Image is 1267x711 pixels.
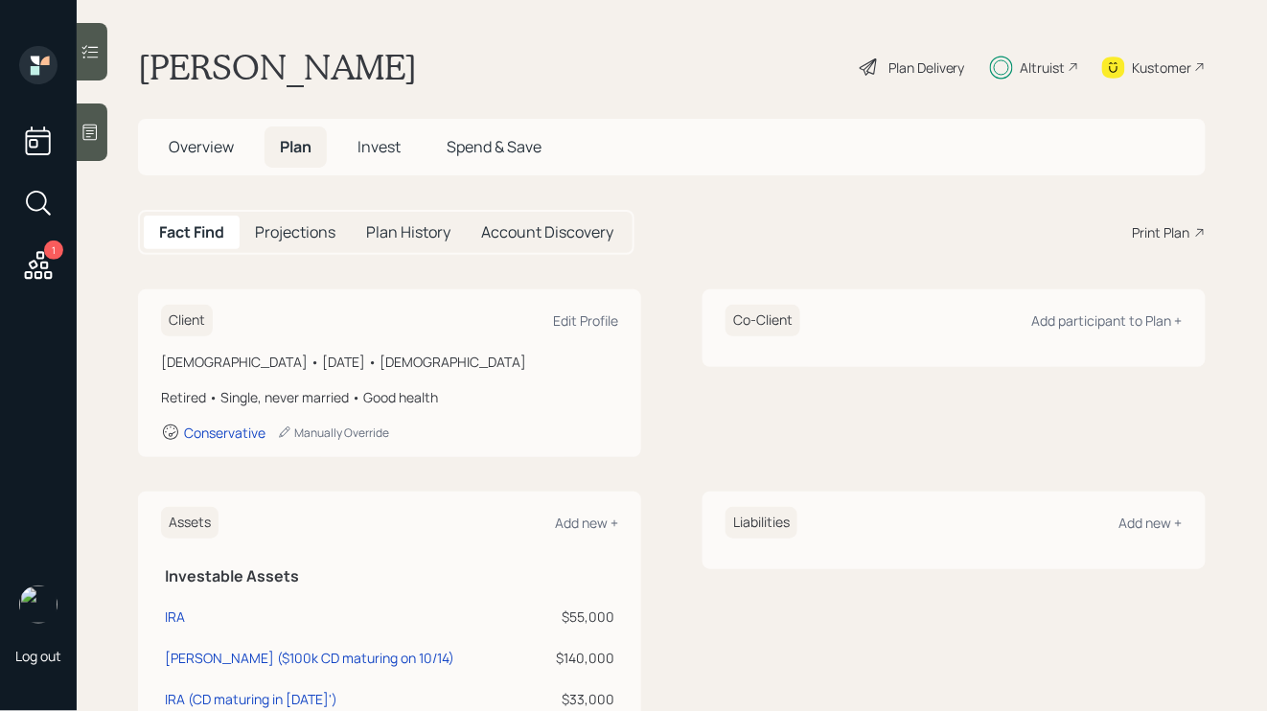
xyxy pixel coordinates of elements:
[366,223,450,241] h5: Plan History
[138,46,417,88] h1: [PERSON_NAME]
[555,514,618,532] div: Add new +
[447,136,541,157] span: Spend & Save
[1133,57,1192,78] div: Kustomer
[161,387,618,407] div: Retired • Single, never married • Good health
[15,647,61,665] div: Log out
[726,305,800,336] h6: Co-Client
[165,567,614,585] h5: Investable Assets
[1119,514,1183,532] div: Add new +
[1133,222,1190,242] div: Print Plan
[184,424,265,442] div: Conservative
[553,311,618,330] div: Edit Profile
[280,136,311,157] span: Plan
[44,241,63,260] div: 1
[159,223,224,241] h5: Fact Find
[161,305,213,336] h6: Client
[536,607,614,627] div: $55,000
[726,507,797,539] h6: Liabilities
[277,424,389,441] div: Manually Override
[165,648,454,668] div: [PERSON_NAME] ($100k CD maturing on 10/14)
[19,585,58,624] img: hunter_neumayer.jpg
[165,689,337,709] div: IRA (CD maturing in [DATE]')
[481,223,613,241] h5: Account Discovery
[536,689,614,709] div: $33,000
[357,136,401,157] span: Invest
[888,57,965,78] div: Plan Delivery
[536,648,614,668] div: $140,000
[169,136,234,157] span: Overview
[1021,57,1066,78] div: Altruist
[161,507,219,539] h6: Assets
[161,352,618,372] div: [DEMOGRAPHIC_DATA] • [DATE] • [DEMOGRAPHIC_DATA]
[255,223,335,241] h5: Projections
[165,607,185,627] div: IRA
[1032,311,1183,330] div: Add participant to Plan +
